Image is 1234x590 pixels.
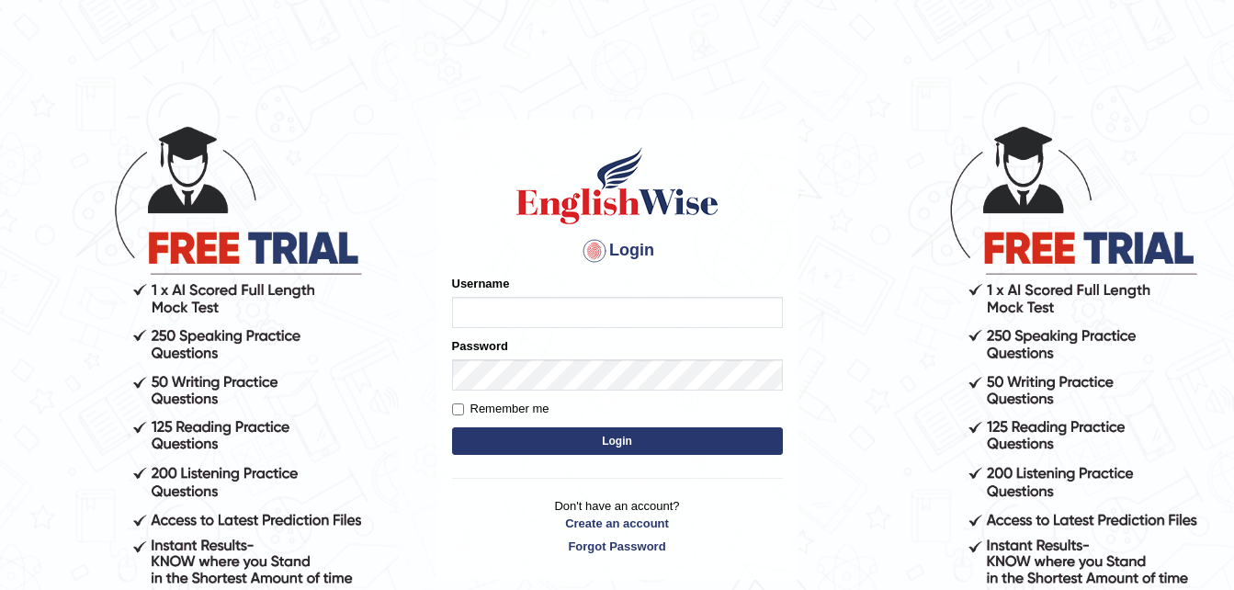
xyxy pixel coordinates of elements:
h4: Login [452,236,783,266]
img: Logo of English Wise sign in for intelligent practice with AI [513,144,722,227]
label: Remember me [452,400,549,418]
a: Forgot Password [452,538,783,555]
label: Username [452,275,510,292]
button: Login [452,427,783,455]
a: Create an account [452,515,783,532]
input: Remember me [452,403,464,415]
p: Don't have an account? [452,497,783,554]
label: Password [452,337,508,355]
